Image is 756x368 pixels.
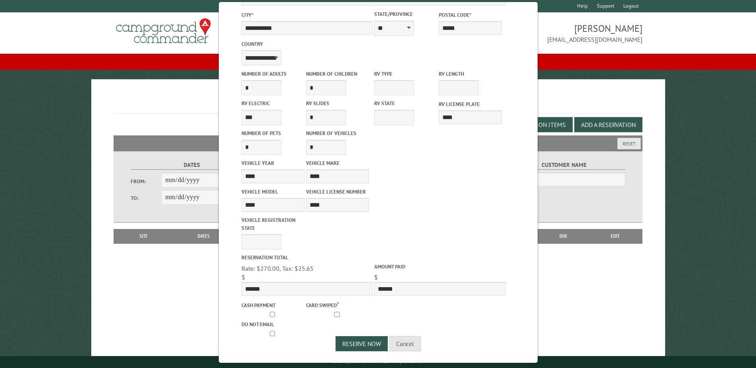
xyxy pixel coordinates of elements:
[306,100,369,107] label: RV Slides
[241,159,304,167] label: Vehicle Year
[241,100,304,107] label: RV Electric
[241,129,304,137] label: Number of Pets
[241,254,372,261] label: Reservation Total
[241,264,313,272] span: Rate: $270.00, Tax: $25.65
[333,359,423,364] small: © Campground Commander LLC. All rights reserved.
[241,40,372,48] label: Country
[241,70,304,78] label: Number of Adults
[241,273,245,281] span: $
[574,117,642,132] button: Add a Reservation
[439,11,502,19] label: Postal Code
[170,229,238,243] th: Dates
[241,216,304,231] label: Vehicle Registration state
[114,92,642,114] h1: Reservations
[241,321,304,328] label: Do not email
[374,70,437,78] label: RV Type
[589,229,642,243] th: Edit
[241,188,304,196] label: Vehicle Model
[306,129,369,137] label: Number of Vehicles
[389,336,421,351] button: Cancel
[131,178,161,185] label: From:
[617,138,641,149] button: Reset
[374,100,437,107] label: RV State
[336,301,338,306] a: ?
[374,273,378,281] span: $
[306,159,369,167] label: Vehicle Make
[114,135,642,151] h2: Filters
[374,263,505,270] label: Amount paid
[131,194,161,202] label: To:
[114,16,213,47] img: Campground Commander
[118,229,169,243] th: Site
[439,70,502,78] label: RV Length
[336,336,388,351] button: Reserve Now
[241,11,372,19] label: City
[504,117,573,132] button: Edit Add-on Items
[439,100,502,108] label: RV License Plate
[538,229,589,243] th: Due
[306,70,369,78] label: Number of Children
[241,301,304,309] label: Cash payment
[374,10,437,18] label: State/Province
[306,188,369,196] label: Vehicle License Number
[306,300,369,309] label: Card swiped
[503,161,625,170] label: Customer Name
[131,161,252,170] label: Dates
